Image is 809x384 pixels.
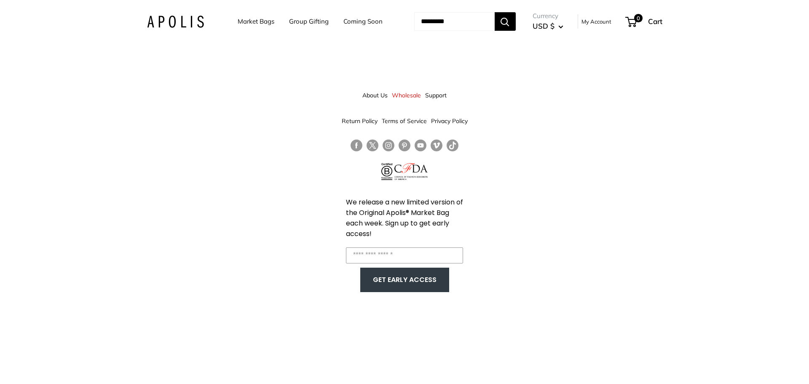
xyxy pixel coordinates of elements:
button: USD $ [533,19,563,33]
img: Certified B Corporation [381,163,393,180]
span: Cart [648,17,662,26]
a: Follow us on Vimeo [431,140,442,152]
a: Market Bags [238,16,274,27]
input: Enter your email [346,247,463,263]
a: Wholesale [392,88,421,103]
a: Group Gifting [289,16,329,27]
a: Follow us on Instagram [383,140,394,152]
button: GET EARLY ACCESS [369,272,441,288]
a: Follow us on Facebook [351,140,362,152]
span: 0 [634,14,642,22]
a: Privacy Policy [431,113,468,129]
a: Follow us on YouTube [415,140,426,152]
button: Search [495,12,516,31]
span: Currency [533,10,563,22]
img: Council of Fashion Designers of America Member [394,163,428,180]
img: Apolis [147,16,204,28]
a: Follow us on Twitter [367,140,378,155]
a: Return Policy [342,113,378,129]
span: We release a new limited version of the Original Apolis® Market Bag each week. Sign up to get ear... [346,197,463,239]
input: Search... [414,12,495,31]
a: Support [425,88,447,103]
a: About Us [362,88,388,103]
a: Follow us on Tumblr [447,140,458,152]
a: Terms of Service [382,113,427,129]
a: Coming Soon [343,16,383,27]
a: 0 Cart [626,15,662,28]
span: USD $ [533,21,555,30]
a: My Account [581,16,611,27]
a: Follow us on Pinterest [399,140,410,152]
